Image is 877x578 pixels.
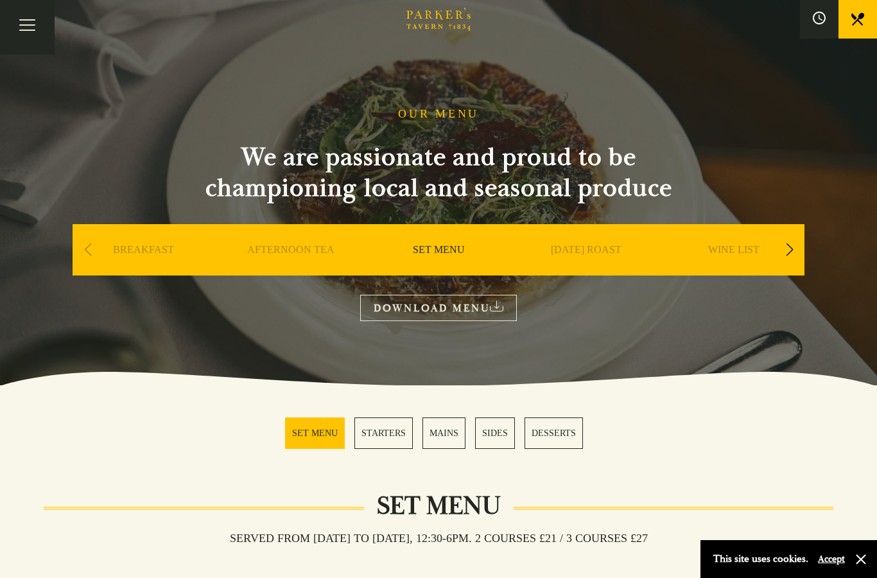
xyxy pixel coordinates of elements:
p: This site uses cookies. [713,550,808,568]
div: Next slide [781,236,798,264]
a: 4 / 5 [475,417,515,449]
a: WINE LIST [708,243,760,295]
a: DOWNLOAD MENU [360,295,517,321]
h2: We are passionate and proud to be championing local and seasonal produce [182,142,695,204]
a: 1 / 5 [285,417,345,449]
button: Close and accept [855,553,867,566]
h2: Set Menu [364,491,514,521]
a: [DATE] ROAST [551,243,621,295]
h3: Served from [DATE] to [DATE], 12:30-6pm. 2 COURSES £21 / 3 COURSES £27 [217,531,661,545]
div: 4 / 9 [516,224,657,314]
div: 2 / 9 [220,224,361,314]
a: BREAKFAST [113,243,174,295]
a: 3 / 5 [422,417,465,449]
a: 5 / 5 [525,417,583,449]
button: Accept [818,553,845,565]
h1: OUR MENU [398,107,479,121]
div: 5 / 9 [663,224,804,314]
a: SET MENU [413,243,465,295]
div: Previous slide [79,236,96,264]
div: 1 / 9 [73,224,214,314]
a: 2 / 5 [354,417,413,449]
div: 3 / 9 [368,224,509,314]
a: AFTERNOON TEA [247,243,334,295]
